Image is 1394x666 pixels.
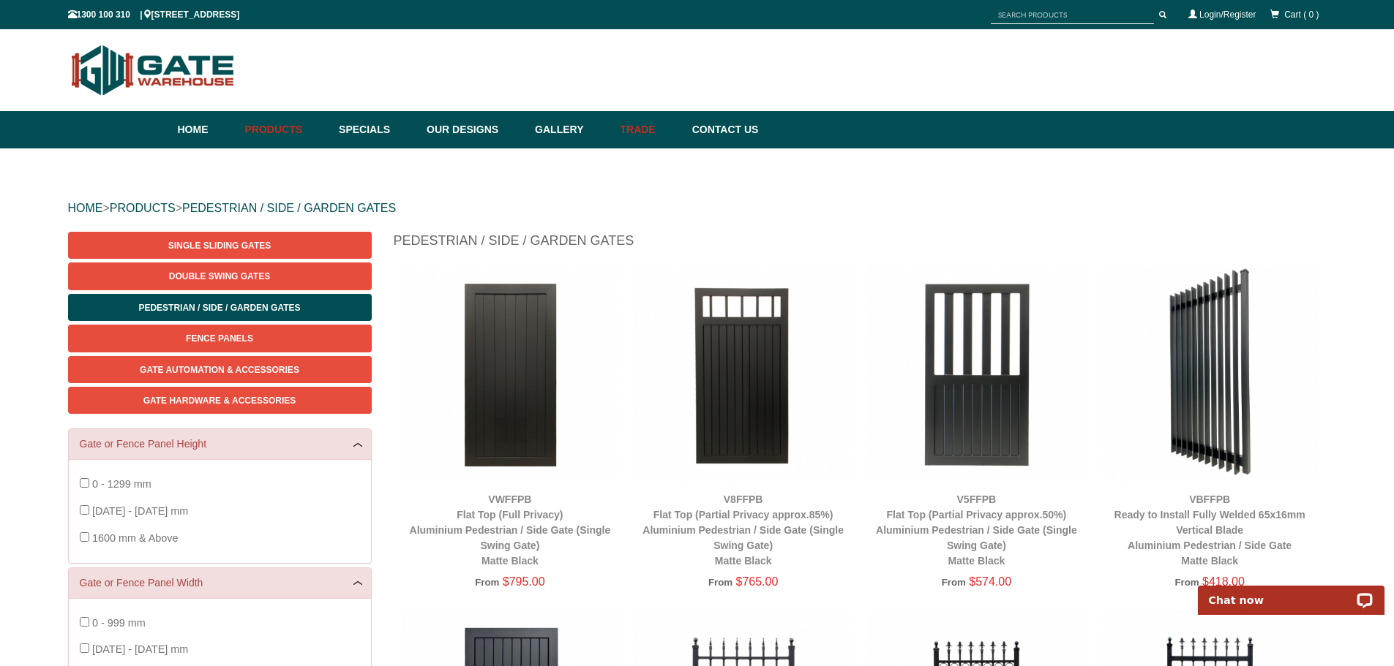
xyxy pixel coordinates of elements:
[178,111,238,148] a: Home
[92,643,188,655] span: [DATE] - [DATE] mm
[92,478,151,490] span: 0 - 1299 mm
[68,232,372,259] a: Single Sliding Gates
[68,294,372,321] a: Pedestrian / Side / Garden Gates
[143,396,296,406] span: Gate Hardware & Accessories
[68,387,372,414] a: Gate Hardware & Accessories
[503,575,545,588] span: $795.00
[736,575,779,588] span: $765.00
[1101,265,1319,483] img: VBFFPB - Ready to Install Fully Welded 65x16mm Vertical Blade - Aluminium Pedestrian / Side Gate ...
[708,577,732,588] span: From
[419,111,528,148] a: Our Designs
[1188,569,1394,615] iframe: LiveChat chat widget
[186,333,253,344] span: Fence Panels
[80,575,360,591] a: Gate or Fence Panel Width
[92,617,146,629] span: 0 - 999 mm
[394,232,1327,257] h1: Pedestrian / Side / Garden Gates
[991,6,1154,24] input: SEARCH PRODUCTS
[634,265,852,483] img: V8FFPB - Flat Top (Partial Privacy approx.85%) - Aluminium Pedestrian / Side Gate (Single Swing G...
[410,493,611,567] a: VWFFPBFlat Top (Full Privacy)Aluminium Pedestrian / Side Gate (Single Swing Gate)Matte Black
[169,271,270,281] span: Double Swing Gates
[92,505,188,517] span: [DATE] - [DATE] mm
[68,185,1327,232] div: > >
[182,202,396,214] a: PEDESTRIAN / SIDE / GARDEN GATES
[138,303,300,313] span: Pedestrian / Side / Garden Gates
[867,265,1086,483] img: V5FFPB - Flat Top (Partial Privacy approx.50%) - Aluminium Pedestrian / Side Gate (Single Swing G...
[238,111,332,148] a: Products
[92,532,179,544] span: 1600 mm & Above
[168,241,271,251] span: Single Sliding Gates
[642,493,844,567] a: V8FFPBFlat Top (Partial Privacy approx.85%)Aluminium Pedestrian / Side Gate (Single Swing Gate)Ma...
[140,365,299,375] span: Gate Automation & Accessories
[969,575,1011,588] span: $574.00
[68,202,103,214] a: HOME
[685,111,759,148] a: Contact Us
[1114,493,1305,567] a: VBFFPBReady to Install Fully Welded 65x16mm Vertical BladeAluminium Pedestrian / Side GateMatte B...
[68,37,239,104] img: Gate Warehouse
[1199,10,1256,20] a: Login/Register
[331,111,419,148] a: Specials
[1174,577,1199,588] span: From
[68,10,240,20] span: 1300 100 310 | [STREET_ADDRESS]
[110,202,176,214] a: PRODUCTS
[612,111,684,148] a: Trade
[942,577,966,588] span: From
[68,262,372,290] a: Double Swing Gates
[1284,10,1319,20] span: Cart ( 0 )
[475,577,499,588] span: From
[401,265,620,483] img: VWFFPB - Flat Top (Full Privacy) - Aluminium Pedestrian / Side Gate (Single Swing Gate) - Matte B...
[528,111,612,148] a: Gallery
[68,325,372,352] a: Fence Panels
[876,493,1077,567] a: V5FFPBFlat Top (Partial Privacy approx.50%)Aluminium Pedestrian / Side Gate (Single Swing Gate)Ma...
[68,356,372,383] a: Gate Automation & Accessories
[80,436,360,452] a: Gate or Fence Panel Height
